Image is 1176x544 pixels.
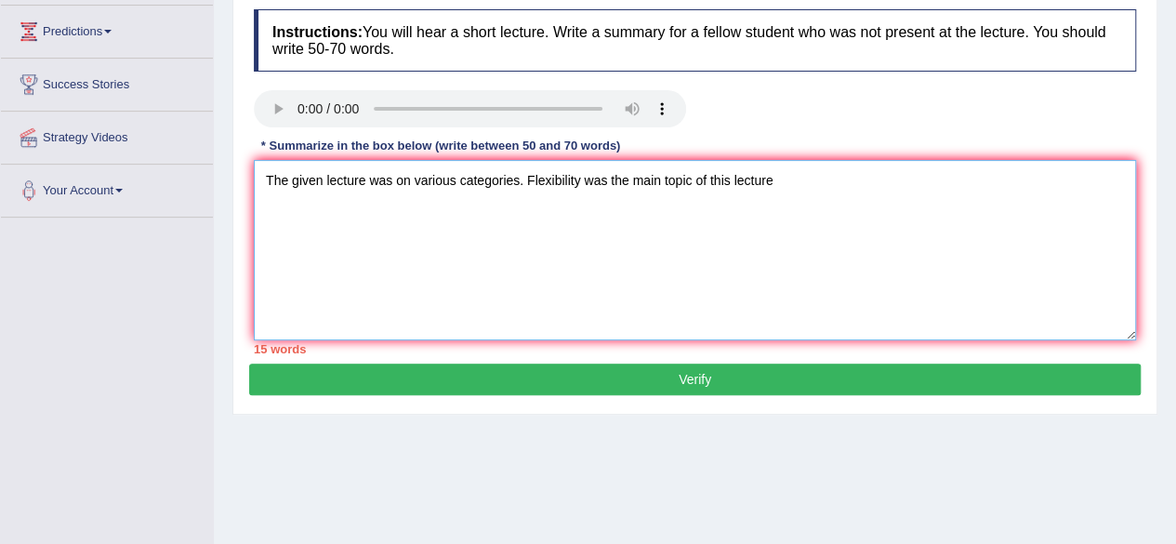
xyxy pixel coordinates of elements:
[249,364,1141,395] button: Verify
[1,112,213,158] a: Strategy Videos
[272,24,363,40] b: Instructions:
[254,9,1136,72] h4: You will hear a short lecture. Write a summary for a fellow student who was not present at the le...
[254,137,628,154] div: * Summarize in the box below (write between 50 and 70 words)
[1,6,213,52] a: Predictions
[1,165,213,211] a: Your Account
[1,59,213,105] a: Success Stories
[254,340,1136,358] div: 15 words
